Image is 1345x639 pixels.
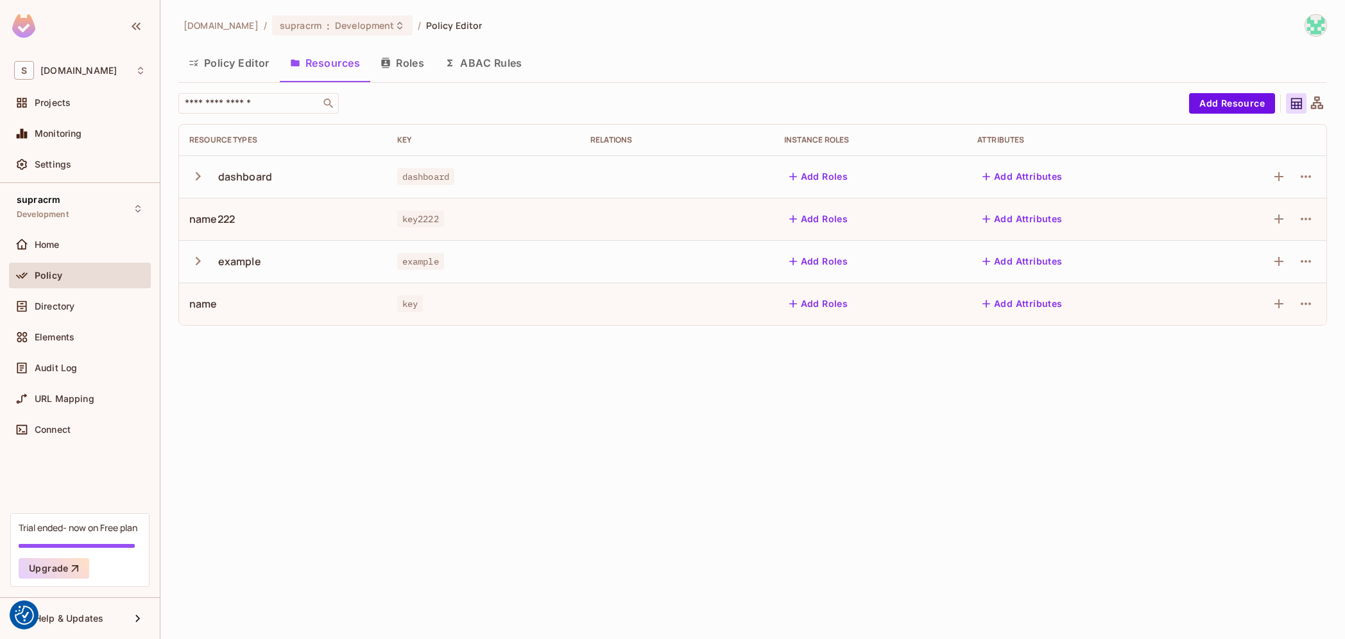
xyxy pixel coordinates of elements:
[35,425,71,435] span: Connect
[35,613,103,624] span: Help & Updates
[264,19,267,31] li: /
[397,168,454,185] span: dashboard
[280,47,370,79] button: Resources
[189,297,218,311] div: name
[326,21,330,31] span: :
[397,135,570,145] div: Key
[17,195,60,205] span: supracrm
[370,47,434,79] button: Roles
[418,19,421,31] li: /
[1189,93,1275,114] button: Add Resource
[35,98,71,108] span: Projects
[35,240,60,250] span: Home
[184,19,259,31] span: the active workspace
[977,293,1068,314] button: Add Attributes
[426,19,483,31] span: Policy Editor
[784,135,957,145] div: Instance roles
[590,135,763,145] div: Relations
[1305,15,1326,36] img: rodri@supracode.eu
[280,19,321,31] span: supracrm
[397,253,444,270] span: example
[35,301,74,311] span: Directory
[397,211,444,227] span: key2222
[178,47,280,79] button: Policy Editor
[35,363,77,373] span: Audit Log
[977,251,1068,272] button: Add Attributes
[35,270,62,281] span: Policy
[397,295,423,312] span: key
[784,209,853,229] button: Add Roles
[19,521,137,534] div: Trial ended- now on Free plan
[218,170,272,184] div: dashboard
[35,159,71,170] span: Settings
[40,66,117,76] span: Workspace: supracode.eu
[19,558,89,579] button: Upgrade
[15,606,34,625] img: Revisit consent button
[189,212,235,226] div: name222
[17,209,69,220] span: Development
[12,14,35,38] img: SReyMgAAAABJRU5ErkJggg==
[977,209,1068,229] button: Add Attributes
[784,251,853,272] button: Add Roles
[15,606,34,625] button: Consent Preferences
[189,135,377,145] div: Resource Types
[977,135,1179,145] div: Attributes
[784,293,853,314] button: Add Roles
[35,128,82,139] span: Monitoring
[14,61,34,80] span: S
[35,394,94,404] span: URL Mapping
[35,332,74,342] span: Elements
[335,19,394,31] span: Development
[977,166,1068,187] button: Add Attributes
[218,254,261,268] div: example
[784,166,853,187] button: Add Roles
[434,47,533,79] button: ABAC Rules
